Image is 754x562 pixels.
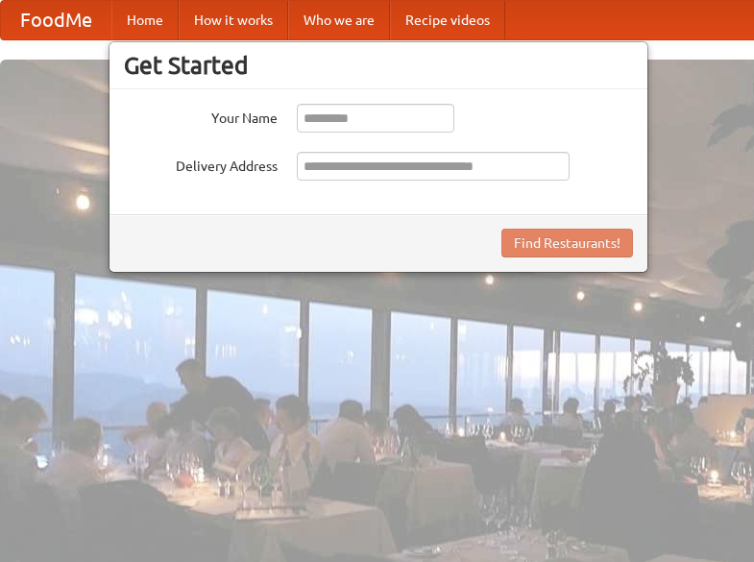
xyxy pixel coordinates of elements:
[501,229,633,257] button: Find Restaurants!
[288,1,390,39] a: Who we are
[390,1,505,39] a: Recipe videos
[124,104,278,128] label: Your Name
[124,51,633,80] h3: Get Started
[1,1,111,39] a: FoodMe
[179,1,288,39] a: How it works
[111,1,179,39] a: Home
[124,152,278,176] label: Delivery Address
